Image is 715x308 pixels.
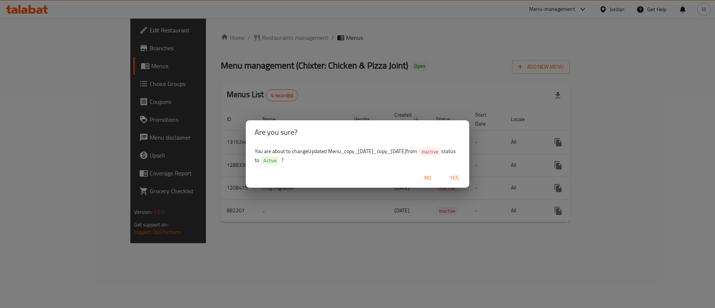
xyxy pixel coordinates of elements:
div: Inactive [419,147,441,156]
div: Active [260,156,280,165]
span: You are about to change Updated Menu_copy_[DATE]_copy_[DATE] from status to ? [255,146,456,165]
button: Yes [442,171,466,185]
span: Inactive [419,148,441,155]
span: Yes [445,173,463,182]
span: No [419,173,436,182]
h2: Are you sure? [255,126,460,138]
span: Active [260,157,280,164]
button: No [416,171,439,185]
